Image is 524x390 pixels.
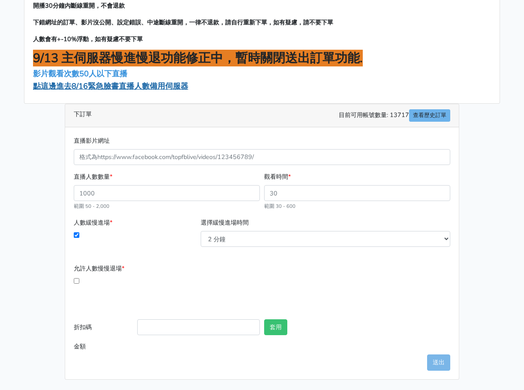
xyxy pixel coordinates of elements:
[427,354,450,370] button: 送出
[264,203,295,210] small: 範圍 30 - 600
[33,1,125,10] span: 開播30分鐘內斷線重開，不會退款
[79,69,129,79] a: 50人以下直播
[74,136,110,146] label: 直播影片網址
[201,218,249,228] label: 選擇緩慢進場時間
[33,50,363,66] span: 9/13 主伺服器慢進慢退功能修正中，暫時關閉送出訂單功能.
[74,185,260,201] input: 1000
[74,218,112,228] label: 人數緩慢進場
[264,185,450,201] input: 30
[72,319,135,339] label: 折扣碼
[409,109,450,122] a: 查看歷史訂單
[264,172,291,182] label: 觀看時間
[74,264,124,273] label: 允許人數慢慢退場
[74,203,109,210] small: 範圍 50 - 2,000
[339,109,450,122] span: 目前可用帳號數量: 13717
[264,319,287,335] button: 套用
[33,81,188,91] a: 點這邊進去8/16緊急臉書直播人數備用伺服器
[33,18,333,27] span: 下錯網址的訂單、影片沒公開、設定錯誤、中途斷線重開，一律不退款，請自行重新下單，如有疑慮，請不要下單
[74,149,450,165] input: 格式為https://www.facebook.com/topfblive/videos/123456789/
[33,69,79,79] a: 影片觀看次數
[65,104,459,127] div: 下訂單
[72,339,135,354] label: 金額
[79,69,127,79] span: 50人以下直播
[33,35,143,43] span: 人數會有+-10%浮動，如有疑慮不要下單
[74,172,112,182] label: 直播人數數量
